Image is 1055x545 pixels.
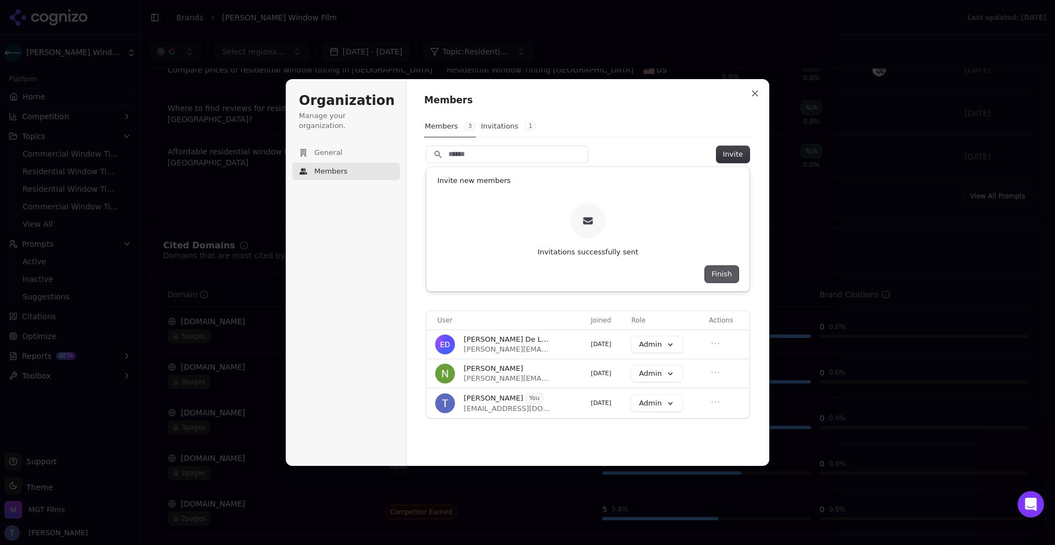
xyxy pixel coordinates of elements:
p: Invitations successfully sent [537,247,638,257]
span: [PERSON_NAME] [464,393,523,403]
span: [PERSON_NAME][EMAIL_ADDRESS][DOMAIN_NAME] [464,344,551,354]
p: Manage your organization. [299,111,393,131]
button: Admin [631,395,682,411]
span: [DATE] [591,399,611,407]
span: [DATE] [591,370,611,377]
button: Open menu [709,366,722,379]
img: Tyler Newman [435,393,455,413]
input: Search [426,146,588,163]
th: Role [627,311,704,330]
button: Admin [631,365,682,382]
span: [PERSON_NAME] De Los [PERSON_NAME] [464,335,551,344]
th: Joined [586,311,627,330]
button: Close modal [745,84,765,103]
img: Nicole Martinez [435,364,455,383]
button: Members [424,116,476,137]
div: Open Intercom Messenger [1018,491,1044,518]
span: 1 [525,122,536,131]
h1: Organization [299,92,393,110]
button: Open menu [709,396,722,409]
span: [EMAIL_ADDRESS][DOMAIN_NAME] [464,404,551,414]
h1: Members [424,94,752,107]
span: 3 [464,122,475,131]
span: [DATE] [591,341,611,348]
button: Open menu [709,337,722,350]
span: [PERSON_NAME][EMAIL_ADDRESS][DOMAIN_NAME] [464,374,551,383]
button: Members [292,163,400,180]
img: Eloisa De Los Santos [435,335,455,354]
button: Finish [705,266,738,282]
th: User [426,311,586,330]
h1: Invite new members [437,176,738,186]
span: [PERSON_NAME] [464,364,523,374]
span: You [526,393,543,403]
button: Invite [717,146,749,163]
span: General [314,148,342,158]
button: General [292,144,400,162]
button: Admin [631,336,682,353]
span: Members [314,166,347,176]
th: Actions [704,311,749,330]
button: Invitations [480,116,536,137]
